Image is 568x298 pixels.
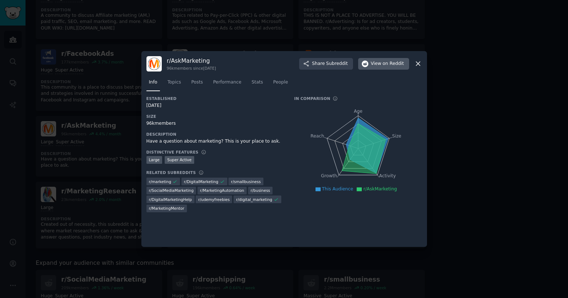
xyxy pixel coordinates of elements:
[354,109,363,114] tspan: Age
[358,58,409,70] button: Viewon Reddit
[149,188,194,193] span: r/ SocialMediaMarketing
[149,197,192,202] span: r/ DigitalMarketingHelp
[231,179,261,184] span: r/ smallbusiness
[236,197,272,202] span: r/ digital_marketing
[146,56,162,71] img: AskMarketing
[146,120,284,127] div: 96k members
[189,77,205,92] a: Posts
[322,186,353,191] span: This Audience
[371,61,404,67] span: View
[146,170,196,175] h3: Related Subreddits
[167,57,216,65] h3: r/ AskMarketing
[146,156,162,164] div: Large
[165,77,184,92] a: Topics
[191,79,203,86] span: Posts
[211,77,244,92] a: Performance
[149,179,171,184] span: r/ marketing
[363,186,397,191] span: r/AskMarketing
[146,77,160,92] a: Info
[271,77,291,92] a: People
[168,79,181,86] span: Topics
[149,79,157,86] span: Info
[146,96,284,101] h3: Established
[249,77,266,92] a: Stats
[379,173,396,178] tspan: Activity
[326,61,348,67] span: Subreddit
[321,173,337,178] tspan: Growth
[146,132,284,137] h3: Description
[184,179,218,184] span: r/ DigitalMarketing
[200,188,244,193] span: r/ MarketingAutomation
[165,156,194,164] div: Super Active
[146,102,284,109] div: [DATE]
[273,79,288,86] span: People
[383,61,404,67] span: on Reddit
[299,58,353,70] button: ShareSubreddit
[198,197,230,202] span: r/ udemyfreebies
[392,133,401,138] tspan: Size
[167,66,216,71] div: 96k members since [DATE]
[294,96,330,101] h3: In Comparison
[146,114,284,119] h3: Size
[213,79,242,86] span: Performance
[146,138,284,145] div: Have a question about marketing? This is your place to ask.
[149,206,184,211] span: r/ MarketingMentor
[146,150,199,155] h3: Distinctive Features
[312,61,348,67] span: Share
[251,188,270,193] span: r/ business
[252,79,263,86] span: Stats
[310,133,324,138] tspan: Reach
